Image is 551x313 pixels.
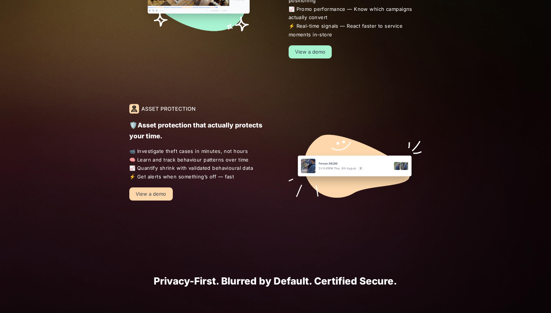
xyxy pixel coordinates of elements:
[123,276,428,286] h1: Privacy-First. Blurred by Default. Certified Secure.
[289,45,332,58] a: View a demo
[129,120,262,141] p: 🛡️Asset protection that actually protects your time.
[129,187,173,201] a: View a demo
[129,147,263,181] span: 📹 Investigate theft cases in minutes, not hours 🧠 Learn and track behaviour patterns over time 📈 ...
